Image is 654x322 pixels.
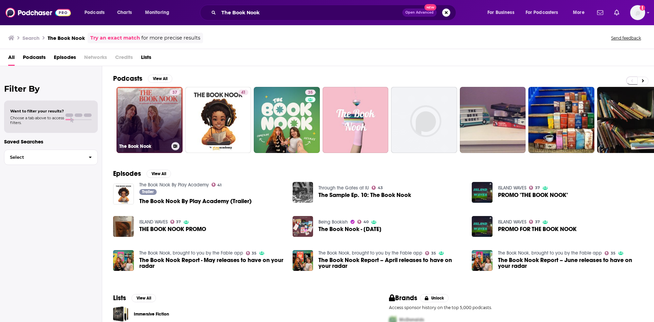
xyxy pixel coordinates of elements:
[90,34,140,42] a: Try an exact match
[113,216,134,237] img: THE BOOK NOOK PROMO
[568,7,593,18] button: open menu
[172,89,177,96] span: 37
[252,252,256,255] span: 35
[80,7,113,18] button: open menu
[4,138,98,145] p: Saved Searches
[498,226,577,232] a: PROMO FOR THE BOOK NOOK
[139,198,252,204] a: The Book Nook By Play Academy (Trailer)
[185,87,251,153] a: 41
[630,5,645,20] img: User Profile
[238,90,248,95] a: 41
[113,306,128,322] a: Immersive Fiction
[529,220,540,224] a: 37
[372,186,383,190] a: 43
[146,170,171,178] button: View All
[113,184,134,204] img: The Book Nook By Play Academy (Trailer)
[293,182,313,203] img: The Sample Ep. 10: The Book Nook
[170,220,181,224] a: 37
[113,169,141,178] h2: Episodes
[170,90,180,95] a: 37
[113,7,136,18] a: Charts
[212,183,222,187] a: 41
[318,192,411,198] a: The Sample Ep. 10: The Book Nook
[308,89,313,96] span: 35
[119,143,169,149] h3: The Book Nook
[425,251,436,255] a: 35
[142,190,154,194] span: Trailer
[472,216,493,237] img: PROMO FOR THE BOOK NOOK
[113,294,156,302] a: ListsView All
[318,185,369,191] a: Through the Gates at IU
[54,52,76,66] span: Episodes
[139,257,284,269] a: The Book Nook Report - May releases to have on your radar
[431,252,436,255] span: 35
[611,252,616,255] span: 35
[176,220,181,224] span: 37
[10,109,64,113] span: Want to filter your results?
[140,7,178,18] button: open menu
[363,220,369,224] span: 40
[573,8,585,17] span: More
[23,52,46,66] a: Podcasts
[10,116,64,125] span: Choose a tab above to access filters.
[293,250,313,271] img: The Book Nook Report – April releases to have on your radar
[206,5,463,20] div: Search podcasts, credits, & more...
[139,250,243,256] a: The Book Nook, brought to you by the Fable app
[113,74,142,83] h2: Podcasts
[521,7,568,18] button: open menu
[535,220,540,224] span: 37
[113,250,134,271] a: The Book Nook Report - May releases to have on your radar
[498,185,526,191] a: ISLAND WAVES
[424,4,437,11] span: New
[293,216,313,237] a: The Book Nook - February 2022
[22,35,40,41] h3: Search
[4,150,98,165] button: Select
[472,250,493,271] img: The Book Nook Report – June releases to have on your radar
[594,7,606,18] a: Show notifications dropdown
[113,169,171,178] a: EpisodesView All
[219,7,402,18] input: Search podcasts, credits, & more...
[8,52,15,66] a: All
[357,220,369,224] a: 40
[472,182,493,203] img: PROMO "THE BOOK NOOK"
[318,226,381,232] a: The Book Nook - February 2022
[113,74,172,83] a: PodcastsView All
[4,84,98,94] h2: Filter By
[609,35,643,41] button: Send feedback
[498,250,602,256] a: The Book Nook, brought to you by the Fable app
[483,7,523,18] button: open menu
[141,34,200,42] span: for more precise results
[148,75,172,83] button: View All
[134,310,169,318] a: Immersive Fiction
[139,219,168,225] a: ISLAND WAVES
[318,226,381,232] span: The Book Nook - [DATE]
[5,6,71,19] img: Podchaser - Follow, Share and Rate Podcasts
[241,89,246,96] span: 41
[389,294,417,302] h2: Brands
[217,184,221,187] span: 41
[318,257,464,269] span: The Book Nook Report – April releases to have on your radar
[139,226,206,232] a: THE BOOK NOOK PROMO
[498,192,568,198] a: PROMO "THE BOOK NOOK"
[498,257,643,269] span: The Book Nook Report – June releases to have on your radar
[529,186,540,190] a: 37
[4,155,83,159] span: Select
[402,9,437,17] button: Open AdvancedNew
[117,8,132,17] span: Charts
[141,52,151,66] a: Lists
[389,305,643,310] p: Access sponsor history on the top 5,000 podcasts.
[246,251,257,255] a: 35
